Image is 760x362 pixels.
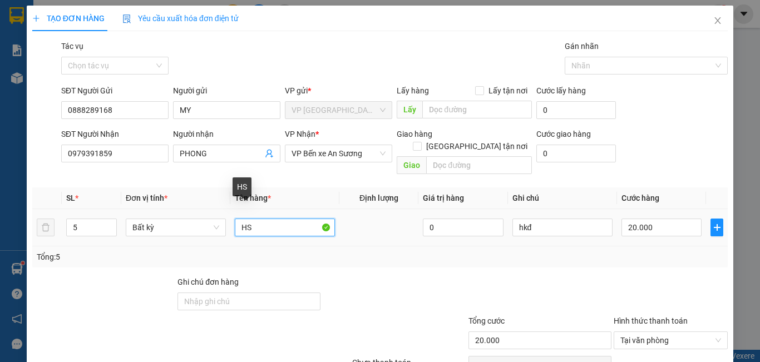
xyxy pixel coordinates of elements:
[61,128,169,140] div: SĐT Người Nhận
[66,194,75,202] span: SL
[32,14,105,23] span: TẠO ĐƠN HÀNG
[122,14,239,23] span: Yêu cầu xuất hóa đơn điện tử
[265,149,274,158] span: user-add
[713,16,722,25] span: close
[710,219,723,236] button: plus
[397,156,426,174] span: Giao
[397,101,422,118] span: Lấy
[423,219,503,236] input: 0
[126,194,167,202] span: Đơn vị tính
[702,6,733,37] button: Close
[565,42,599,51] label: Gán nhãn
[235,194,271,202] span: Tên hàng
[132,219,219,236] span: Bất kỳ
[468,316,505,325] span: Tổng cước
[292,145,386,162] span: VP Bến xe An Sương
[512,219,613,236] input: Ghi Chú
[61,42,83,51] label: Tác vụ
[397,86,429,95] span: Lấy hàng
[173,128,280,140] div: Người nhận
[104,219,116,227] span: Increase Value
[107,229,114,235] span: down
[177,292,320,310] input: Ghi chú đơn hàng
[173,85,280,97] div: Người gửi
[423,194,464,202] span: Giá trị hàng
[233,177,251,196] div: HS
[61,85,169,97] div: SĐT Người Gửi
[397,130,432,138] span: Giao hàng
[422,140,532,152] span: [GEOGRAPHIC_DATA] tận nơi
[508,187,617,209] th: Ghi chú
[292,102,386,118] span: VP Phước Đông
[122,14,131,23] img: icon
[621,194,659,202] span: Cước hàng
[32,14,40,22] span: plus
[620,332,721,349] span: Tại văn phòng
[536,130,591,138] label: Cước giao hàng
[536,101,616,119] input: Cước lấy hàng
[536,86,586,95] label: Cước lấy hàng
[285,130,315,138] span: VP Nhận
[426,156,532,174] input: Dọc đường
[484,85,532,97] span: Lấy tận nơi
[104,227,116,236] span: Decrease Value
[235,219,335,236] input: VD: Bàn, Ghế
[107,221,114,227] span: up
[177,277,239,286] label: Ghi chú đơn hàng
[422,101,532,118] input: Dọc đường
[715,337,722,344] span: close-circle
[711,223,723,232] span: plus
[37,251,294,263] div: Tổng: 5
[37,219,55,236] button: delete
[614,316,688,325] label: Hình thức thanh toán
[536,145,616,162] input: Cước giao hàng
[285,85,392,97] div: VP gửi
[359,194,398,202] span: Định lượng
